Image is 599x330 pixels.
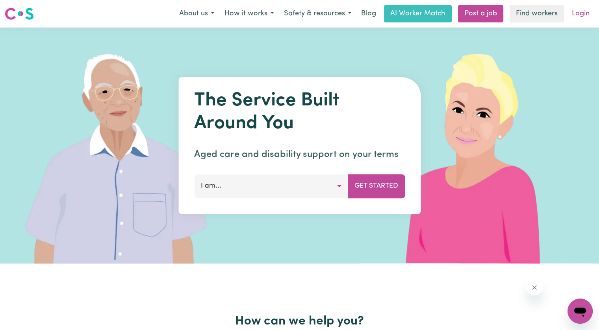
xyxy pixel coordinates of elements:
a: Careseekers logo [5,5,34,23]
h1: The Service Built Around You [194,90,405,135]
button: How it works [219,6,279,22]
button: Get Started [348,174,405,198]
button: About us [174,6,219,22]
a: Find workers [510,5,564,22]
a: Post a job [458,5,503,22]
a: Blog [356,5,381,22]
p: Aged care and disability support on your terms [194,147,405,162]
iframe: Button to launch messaging window [567,299,593,324]
a: Login [567,5,594,22]
h2: How can we help you? [45,314,555,329]
button: Safety & resources [279,6,356,22]
button: I am... [194,174,348,198]
img: Careseekers logo [5,7,34,21]
span: Need any help? [5,6,48,12]
a: AI Worker Match [384,5,452,22]
iframe: Close message [527,280,542,295]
